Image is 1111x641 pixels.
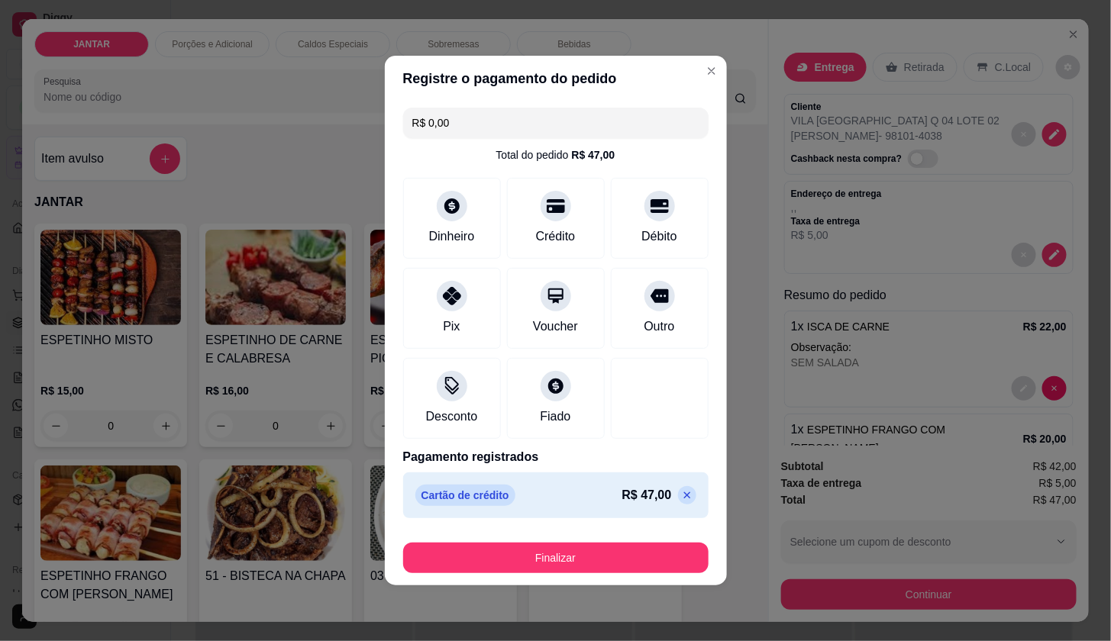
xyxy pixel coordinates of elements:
div: Pix [443,317,460,336]
button: Finalizar [403,543,709,573]
div: Outro [644,317,674,336]
div: Total do pedido [496,147,615,163]
p: Cartão de crédito [415,485,515,506]
header: Registre o pagamento do pedido [385,56,727,101]
p: R$ 47,00 [622,486,672,504]
input: Ex.: hambúrguer de cordeiro [412,108,699,138]
p: Pagamento registrados [403,448,709,466]
div: Crédito [536,227,576,246]
div: R$ 47,00 [572,147,615,163]
div: Débito [641,227,677,246]
button: Close [699,59,724,83]
div: Voucher [533,317,578,336]
div: Desconto [426,407,478,426]
div: Dinheiro [429,227,475,246]
div: Fiado [540,407,570,426]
